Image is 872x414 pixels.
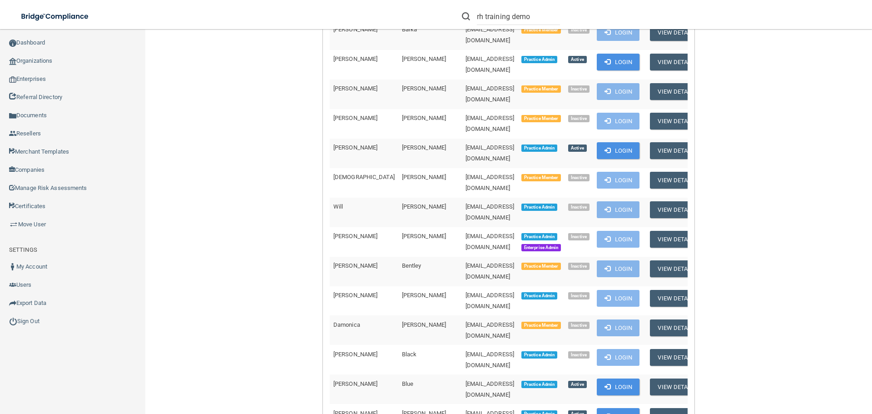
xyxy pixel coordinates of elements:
[9,40,16,47] img: ic_dashboard_dark.d01f4a41.png
[568,322,590,329] span: Inactive
[402,292,446,299] span: [PERSON_NAME]
[9,299,16,307] img: icon-export.b9366987.png
[462,12,470,20] img: ic-search.3b580494.png
[402,55,446,62] span: [PERSON_NAME]
[466,55,515,73] span: [EMAIL_ADDRESS][DOMAIN_NAME]
[402,85,446,92] span: [PERSON_NAME]
[568,381,586,388] span: Active
[568,263,590,270] span: Inactive
[402,321,446,328] span: [PERSON_NAME]
[597,201,640,218] button: Login
[333,115,377,121] span: [PERSON_NAME]
[466,321,515,339] span: [EMAIL_ADDRESS][DOMAIN_NAME]
[9,220,18,229] img: briefcase.64adab9b.png
[650,290,704,307] button: View Details
[477,8,560,25] input: Search
[9,58,16,65] img: organization-icon.f8decf85.png
[650,142,704,159] button: View Details
[466,380,515,398] span: [EMAIL_ADDRESS][DOMAIN_NAME]
[402,203,446,210] span: [PERSON_NAME]
[333,55,377,62] span: [PERSON_NAME]
[333,380,377,387] span: [PERSON_NAME]
[521,351,557,359] span: Practice Admin
[521,233,557,240] span: Practice Admin
[9,317,17,325] img: ic_power_dark.7ecde6b1.png
[521,115,561,122] span: Practice Member
[9,244,37,255] label: SETTINGS
[650,201,704,218] button: View Details
[568,115,590,122] span: Inactive
[568,351,590,359] span: Inactive
[568,292,590,299] span: Inactive
[597,142,640,159] button: Login
[568,145,586,152] span: Active
[333,203,343,210] span: Will
[597,290,640,307] button: Login
[597,83,640,100] button: Login
[568,174,590,181] span: Inactive
[9,76,16,83] img: enterprise.0d942306.png
[650,83,704,100] button: View Details
[402,174,446,180] span: [PERSON_NAME]
[568,233,590,240] span: Inactive
[333,262,377,269] span: [PERSON_NAME]
[597,260,640,277] button: Login
[402,233,446,239] span: [PERSON_NAME]
[402,351,417,358] span: Black
[568,85,590,93] span: Inactive
[521,174,561,181] span: Practice Member
[466,262,515,280] span: [EMAIL_ADDRESS][DOMAIN_NAME]
[466,144,515,162] span: [EMAIL_ADDRESS][DOMAIN_NAME]
[466,174,515,191] span: [EMAIL_ADDRESS][DOMAIN_NAME]
[466,85,515,103] span: [EMAIL_ADDRESS][DOMAIN_NAME]
[9,263,16,270] img: ic_user_dark.df1a06c3.png
[333,351,377,358] span: [PERSON_NAME]
[521,292,557,299] span: Practice Admin
[402,262,421,269] span: Bentley
[333,233,377,239] span: [PERSON_NAME]
[521,381,557,388] span: Practice Admin
[521,322,561,329] span: Practice Member
[14,7,97,26] img: bridge_compliance_login_screen.278c3ca4.svg
[597,172,640,189] button: Login
[521,85,561,93] span: Practice Member
[402,144,446,151] span: [PERSON_NAME]
[466,203,515,221] span: [EMAIL_ADDRESS][DOMAIN_NAME]
[402,380,413,387] span: Blue
[650,231,704,248] button: View Details
[597,379,640,395] button: Login
[597,349,640,366] button: Login
[650,113,704,130] button: View Details
[333,321,360,328] span: Damonica
[650,260,704,277] button: View Details
[466,292,515,309] span: [EMAIL_ADDRESS][DOMAIN_NAME]
[521,263,561,270] span: Practice Member
[650,54,704,70] button: View Details
[597,54,640,70] button: Login
[597,319,640,336] button: Login
[521,56,557,63] span: Practice Admin
[333,174,395,180] span: [DEMOGRAPHIC_DATA]
[568,204,590,211] span: Inactive
[521,244,561,251] span: Enterprise Admin
[568,56,586,63] span: Active
[521,204,557,211] span: Practice Admin
[333,85,377,92] span: [PERSON_NAME]
[9,281,16,289] img: icon-users.e205127d.png
[650,319,704,336] button: View Details
[597,231,640,248] button: Login
[597,113,640,130] button: Login
[650,379,704,395] button: View Details
[650,172,704,189] button: View Details
[9,130,16,137] img: ic_reseller.de258add.png
[402,115,446,121] span: [PERSON_NAME]
[466,351,515,369] span: [EMAIL_ADDRESS][DOMAIN_NAME]
[466,115,515,132] span: [EMAIL_ADDRESS][DOMAIN_NAME]
[333,144,377,151] span: [PERSON_NAME]
[650,349,704,366] button: View Details
[521,145,557,152] span: Practice Admin
[466,233,515,250] span: [EMAIL_ADDRESS][DOMAIN_NAME]
[9,112,16,120] img: icon-documents.8dae5593.png
[333,292,377,299] span: [PERSON_NAME]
